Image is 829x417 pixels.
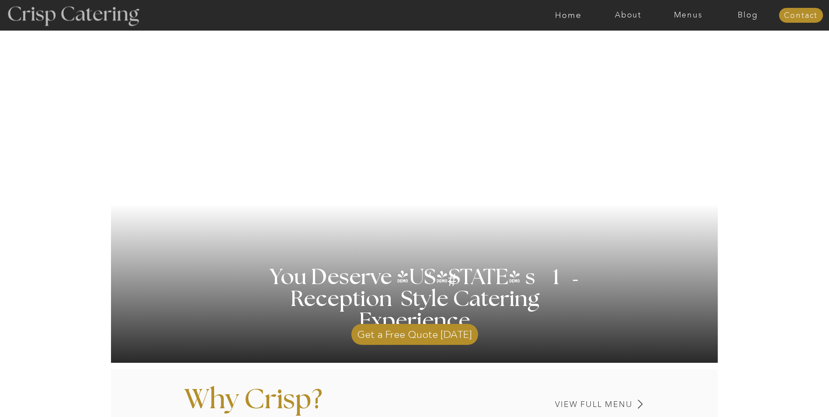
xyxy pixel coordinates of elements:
h3: ' [412,267,448,289]
a: View Full Menu [494,400,633,409]
a: Contact [779,11,823,20]
a: Menus [658,11,718,20]
a: About [598,11,658,20]
a: Blog [718,11,778,20]
h3: # [428,271,478,297]
h3: ' [555,257,581,306]
a: Get a Free Quote [DATE] [351,320,478,345]
h1: You Deserve [US_STATE] s 1 Reception Style Catering Experience [239,267,590,332]
a: Home [538,11,598,20]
